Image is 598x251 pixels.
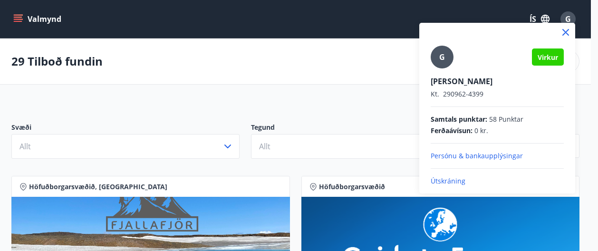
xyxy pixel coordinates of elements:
p: Persónu & bankaupplýsingar [431,151,564,161]
span: Ferðaávísun : [431,126,473,135]
span: 58 Punktar [489,115,523,124]
p: [PERSON_NAME] [431,76,564,87]
p: 290962-4399 [431,89,564,99]
span: Kt. [431,89,439,98]
span: G [439,52,445,62]
span: Samtals punktar : [431,115,487,124]
p: Útskráning [431,176,564,186]
span: 0 kr. [474,126,488,135]
span: Virkur [538,53,558,62]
